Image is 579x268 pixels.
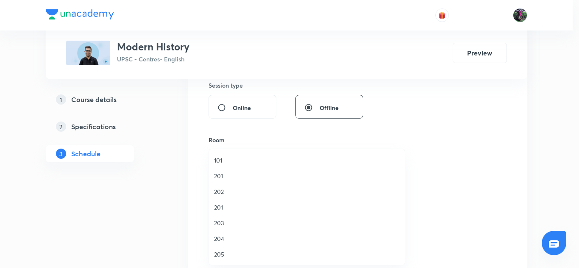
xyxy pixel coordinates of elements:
span: 204 [214,234,400,243]
span: 205 [214,250,400,259]
span: 101 [214,156,400,165]
span: 203 [214,218,400,227]
span: 201 [214,171,400,180]
span: 202 [214,187,400,196]
span: 201 [214,203,400,212]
